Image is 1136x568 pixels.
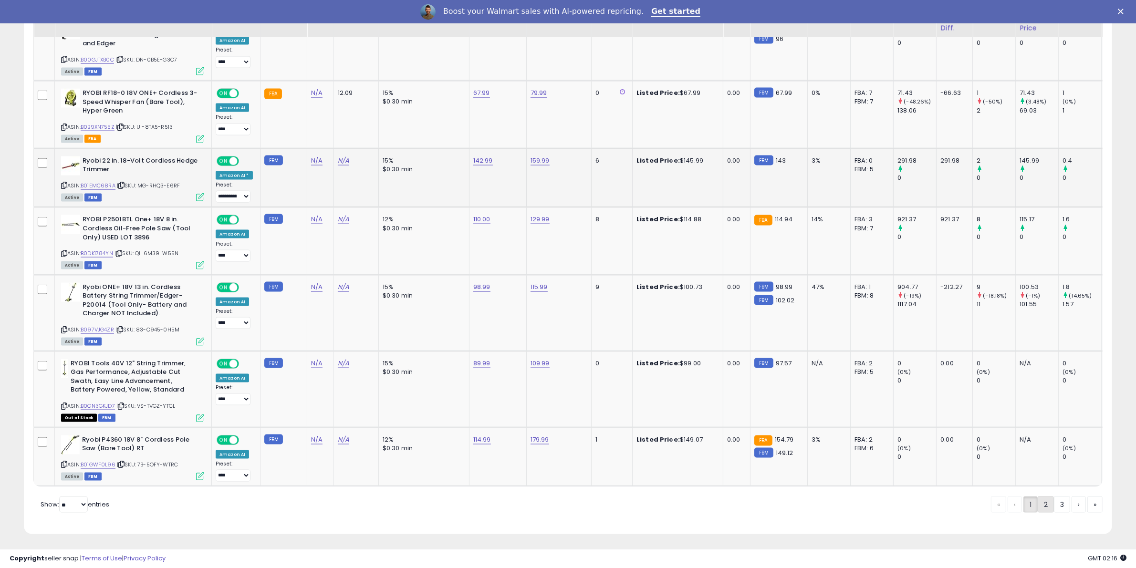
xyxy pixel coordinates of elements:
div: -66.63 [940,89,965,97]
div: 0 [595,89,625,97]
small: FBM [754,88,773,98]
div: seller snap | | [10,554,166,563]
div: 1.57 [1063,300,1101,309]
div: 0 [897,233,936,241]
div: 71.43 [897,89,936,97]
span: | SKU: UI-8TA5-R513 [116,123,173,131]
span: FBM [84,68,102,76]
div: 8 [595,215,625,224]
div: Preset: [216,384,253,406]
div: 0 [1020,39,1058,47]
a: 179.99 [531,435,549,444]
small: (0%) [1063,368,1076,376]
div: 14% [812,215,843,224]
span: 154.79 [775,435,794,444]
div: 3% [812,156,843,165]
div: 0.4 [1063,156,1101,165]
div: $0.30 min [383,224,462,233]
div: FBA: 2 [855,359,886,368]
span: FBM [84,261,102,269]
div: 0 [1020,174,1058,182]
img: 31Fy+Nw8SYS._SL40_.jpg [61,283,80,302]
small: FBM [754,448,773,458]
img: 31AREJjmQnL._SL40_.jpg [61,215,80,234]
div: Amazon AI [216,103,249,112]
div: 12% [383,215,462,224]
div: 0.00 [727,156,743,165]
div: 0.00 [940,435,965,444]
img: 311QwzkqJzL._SL40_.jpg [61,156,80,176]
div: 1 [1063,106,1101,115]
b: Listed Price: [636,435,680,444]
div: 1.6 [1063,215,1101,224]
div: $0.30 min [383,97,462,106]
div: FBA: 3 [855,215,886,224]
a: N/A [338,156,349,165]
div: 0 [1063,435,1101,444]
b: RYOBI Tools 40V 12" String Trimmer, Gas Performance, Adjustable Cut Swath, Easy Line Advancement,... [71,359,187,397]
a: 98.99 [473,282,490,292]
div: 1 [595,435,625,444]
div: FBM: 8 [855,291,886,300]
div: 15% [383,283,462,291]
div: Preset: [216,308,253,330]
a: Privacy Policy [124,554,166,563]
a: 79.99 [531,88,547,98]
span: All listings that are currently out of stock and unavailable for purchase on Amazon [61,414,97,422]
div: 0 [1063,376,1101,385]
a: Get started [651,7,700,17]
a: 110.00 [473,215,490,224]
span: | SKU: 7B-5OFY-WTRC [117,461,178,468]
div: $99.00 [636,359,716,368]
span: 2025-09-16 02:16 GMT [1088,554,1126,563]
div: FBA: 2 [855,435,886,444]
span: | SKU: VS-TVGZ-YTCL [116,402,175,410]
img: Profile image for Adrian [420,4,436,20]
div: 0 [977,39,1015,47]
div: 0 [1063,39,1101,47]
div: Close [1118,9,1127,14]
div: Preset: [216,241,253,262]
div: FBM: 6 [855,444,886,453]
b: Listed Price: [636,282,680,291]
a: B097VJG4ZR [81,326,114,334]
small: FBM [754,358,773,368]
b: RYOBI P2501BTL One+ 18V 8 in. Cordless Oil-Free Pole Saw (Tool Only) USED LOT 3896 [83,215,198,244]
a: N/A [338,282,349,292]
img: 31zuTWpcK7L._SL40_.jpg [61,435,80,454]
a: B0B9XN755Z [81,123,115,131]
div: 115.17 [1020,215,1058,224]
b: Listed Price: [636,156,680,165]
div: 0 [977,453,1015,461]
div: 0 [1020,233,1058,241]
small: FBM [754,282,773,292]
span: ON [218,90,229,98]
div: ASIN: [61,215,204,268]
a: 3 [1054,496,1070,513]
b: Ryobi ONE+ 18V 13 in. Cordless Battery String Trimmer/Edger- P20014 (Tool Only- Battery and Charg... [83,283,198,320]
div: ASIN: [61,156,204,201]
span: ON [218,436,229,444]
a: B0CN3GKJD7 [81,402,115,410]
div: 0 [897,39,936,47]
div: 904.77 [897,283,936,291]
div: 1 [1063,89,1101,97]
a: B01GWF0L96 [81,461,115,469]
div: Amazon AI [216,36,249,45]
div: 0 [897,435,936,444]
b: Ryobi P4360 18V 8" Cordless Pole Saw (Bare Tool) RT [82,435,198,455]
a: 109.99 [531,359,550,368]
span: 67.99 [776,88,792,97]
div: 100.53 [1020,283,1058,291]
div: 291.98 [897,156,936,165]
a: N/A [338,215,349,224]
div: FBA: 7 [855,89,886,97]
span: | SKU: DN-0B5E-G3C7 [115,56,177,63]
div: 101.55 [1020,300,1058,309]
div: 0.00 [727,359,743,368]
div: $149.07 [636,435,716,444]
span: OFF [238,283,253,291]
div: Preset: [216,182,253,203]
small: (0%) [897,368,911,376]
small: (-48.26%) [904,98,931,105]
